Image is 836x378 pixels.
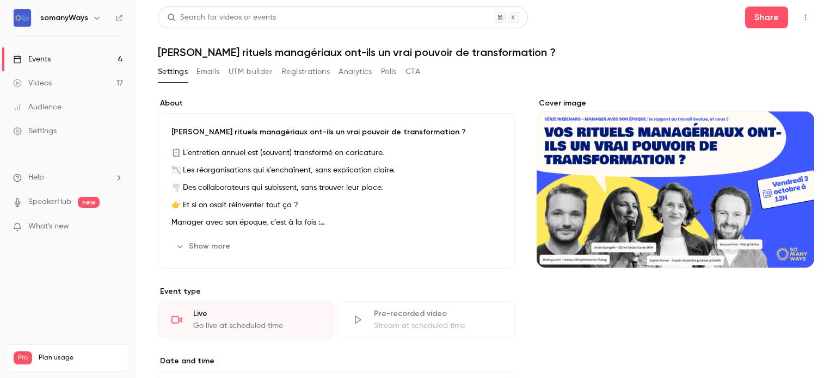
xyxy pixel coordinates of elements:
[13,78,52,89] div: Videos
[14,9,31,27] img: somanyWays
[13,172,123,183] li: help-dropdown-opener
[339,63,372,80] button: Analytics
[193,320,321,331] div: Go live at scheduled time
[171,127,501,138] p: [PERSON_NAME] rituels managériaux ont-ils un vrai pouvoir de transformation ?
[158,286,515,297] p: Event type
[196,63,219,80] button: Emails
[171,181,501,194] p: 🌪️ Des collaborateurs qui subissent, sans trouver leur place.
[158,98,515,109] label: About
[167,12,276,23] div: Search for videos or events
[158,46,814,59] h1: [PERSON_NAME] rituels managériaux ont-ils un vrai pouvoir de transformation ?
[13,126,57,137] div: Settings
[193,308,321,319] div: Live
[158,301,334,338] div: LiveGo live at scheduled time
[171,146,501,159] p: 📋 L’entretien annuel est (souvent) transformé en caricature.
[171,238,237,255] button: Show more
[374,308,501,319] div: Pre-recorded video
[28,196,71,208] a: SpeakerHub
[28,221,69,232] span: What's new
[40,13,88,23] h6: somanyWays
[229,63,273,80] button: UTM builder
[171,216,501,229] p: Manager avec son époque, c’est à la fois :
[39,354,122,362] span: Plan usage
[537,98,814,268] section: Cover image
[405,63,420,80] button: CTA
[537,98,814,109] label: Cover image
[13,54,51,65] div: Events
[381,63,397,80] button: Polls
[28,172,44,183] span: Help
[78,197,100,208] span: new
[339,301,515,338] div: Pre-recorded videoStream at scheduled time
[171,164,501,177] p: 📉 Les réorganisations qui s’enchaînent, sans explication claire.
[374,320,501,331] div: Stream at scheduled time
[158,63,188,80] button: Settings
[171,199,501,212] p: 👉 Et si on osait réinventer tout ça ?
[158,356,515,367] label: Date and time
[745,7,788,28] button: Share
[14,351,32,364] span: Pro
[13,102,62,113] div: Audience
[281,63,330,80] button: Registrations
